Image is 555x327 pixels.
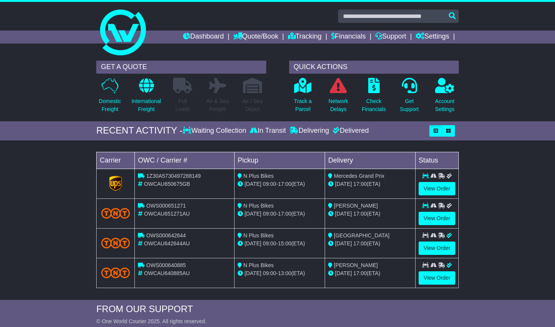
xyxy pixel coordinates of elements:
[144,270,190,276] span: OWCAU640885AU
[244,211,261,217] span: [DATE]
[243,262,273,268] span: N Plus Bikes
[238,210,322,218] div: - (ETA)
[334,262,378,268] span: [PERSON_NAME]
[278,211,291,217] span: 17:00
[109,176,122,191] img: GetCarrierServiceLogo
[242,97,263,113] p: Air / Sea Depot
[238,269,322,277] div: - (ETA)
[375,31,406,43] a: Support
[96,304,459,315] div: FROM OUR SUPPORT
[416,31,449,43] a: Settings
[419,182,455,195] a: View Order
[96,318,207,324] span: © One World Courier 2025. All rights reserved.
[335,181,352,187] span: [DATE]
[334,203,378,209] span: [PERSON_NAME]
[243,173,273,179] span: N Plus Bikes
[335,211,352,217] span: [DATE]
[334,173,384,179] span: Mercedes Grand Prix
[328,210,412,218] div: (ETA)
[243,203,273,209] span: N Plus Bikes
[278,181,291,187] span: 17:00
[335,240,352,246] span: [DATE]
[325,152,416,169] td: Delivery
[131,77,161,118] a: InternationalFreight
[146,262,186,268] span: OWS000640885
[362,97,386,113] p: Check Financials
[183,127,248,135] div: Waiting Collection
[97,152,135,169] td: Carrier
[238,180,322,188] div: - (ETA)
[144,181,190,187] span: OWCAU650675GB
[278,240,291,246] span: 15:00
[419,242,455,255] a: View Order
[416,152,459,169] td: Status
[99,97,121,113] p: Domestic Freight
[419,212,455,225] a: View Order
[235,152,325,169] td: Pickup
[244,270,261,276] span: [DATE]
[135,152,235,169] td: OWC / Carrier #
[183,31,224,43] a: Dashboard
[206,97,229,113] p: Air & Sea Freight
[435,77,455,118] a: AccountSettings
[334,232,390,238] span: [GEOGRAPHIC_DATA]
[288,127,331,135] div: Delivering
[328,77,348,118] a: NetworkDelays
[353,211,367,217] span: 17:00
[328,240,412,248] div: (ETA)
[400,77,419,118] a: GetSupport
[435,97,455,113] p: Account Settings
[294,77,312,118] a: Track aParcel
[328,97,348,113] p: Network Delays
[331,31,366,43] a: Financials
[146,173,201,179] span: 1Z30A5730497288149
[328,269,412,277] div: (ETA)
[335,270,352,276] span: [DATE]
[99,77,121,118] a: DomesticFreight
[263,181,276,187] span: 09:00
[419,271,455,285] a: View Order
[101,208,130,218] img: TNT_Domestic.png
[263,270,276,276] span: 09:00
[144,211,190,217] span: OWCAU651271AU
[146,203,186,209] span: OWS000651271
[353,181,367,187] span: 17:00
[400,97,419,113] p: Get Support
[101,238,130,248] img: TNT_Domestic.png
[238,240,322,248] div: - (ETA)
[353,270,367,276] span: 17:00
[288,31,322,43] a: Tracking
[131,97,161,113] p: International Freight
[144,240,190,246] span: OWCAU642644AU
[263,240,276,246] span: 09:00
[146,232,186,238] span: OWS000642644
[243,232,273,238] span: N Plus Bikes
[244,240,261,246] span: [DATE]
[96,61,266,74] div: GET A QUOTE
[96,125,183,136] div: RECENT ACTIVITY -
[278,270,291,276] span: 13:00
[328,180,412,188] div: (ETA)
[289,61,459,74] div: QUICK ACTIONS
[233,31,278,43] a: Quote/Book
[173,97,192,113] p: Full Loads
[263,211,276,217] span: 09:00
[244,181,261,187] span: [DATE]
[248,127,288,135] div: In Transit
[101,267,130,278] img: TNT_Domestic.png
[331,127,369,135] div: Delivered
[353,240,367,246] span: 17:00
[361,77,386,118] a: CheckFinancials
[294,97,312,113] p: Track a Parcel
